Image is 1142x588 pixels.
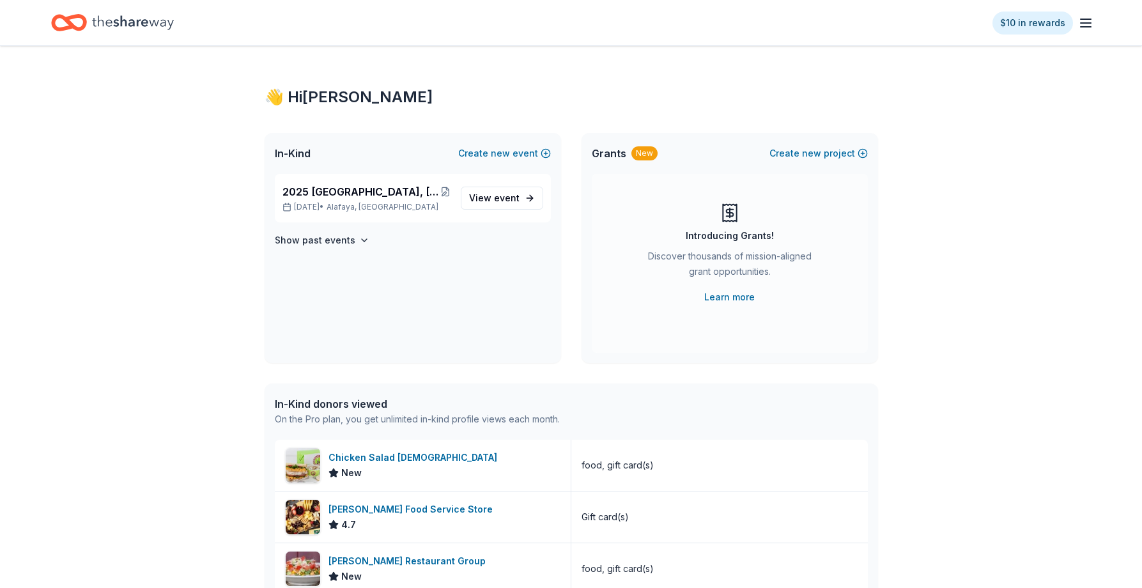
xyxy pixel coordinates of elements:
[328,450,502,465] div: Chicken Salad [DEMOGRAPHIC_DATA]
[631,146,658,160] div: New
[275,146,311,161] span: In-Kind
[592,146,626,161] span: Grants
[992,12,1073,35] a: $10 in rewards
[469,190,520,206] span: View
[275,233,355,248] h4: Show past events
[328,553,491,569] div: [PERSON_NAME] Restaurant Group
[582,561,654,576] div: food, gift card(s)
[582,458,654,473] div: food, gift card(s)
[51,8,174,38] a: Home
[341,517,356,532] span: 4.7
[286,448,320,483] img: Image for Chicken Salad Chick
[275,412,560,427] div: On the Pro plan, you get unlimited in-kind profile views each month.
[802,146,821,161] span: new
[458,146,551,161] button: Createnewevent
[491,146,510,161] span: new
[686,228,774,244] div: Introducing Grants!
[341,465,362,481] span: New
[286,500,320,534] img: Image for Gordon Food Service Store
[328,502,498,517] div: [PERSON_NAME] Food Service Store
[265,87,878,107] div: 👋 Hi [PERSON_NAME]
[704,290,755,305] a: Learn more
[275,396,560,412] div: In-Kind donors viewed
[769,146,868,161] button: Createnewproject
[282,202,451,212] p: [DATE] •
[282,184,440,199] span: 2025 [GEOGRAPHIC_DATA], [GEOGRAPHIC_DATA] 449th Bomb Group WWII Reunion
[275,233,369,248] button: Show past events
[286,552,320,586] img: Image for Rapoport's Restaurant Group
[461,187,543,210] a: View event
[341,569,362,584] span: New
[327,202,438,212] span: Alafaya, [GEOGRAPHIC_DATA]
[582,509,629,525] div: Gift card(s)
[643,249,817,284] div: Discover thousands of mission-aligned grant opportunities.
[494,192,520,203] span: event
